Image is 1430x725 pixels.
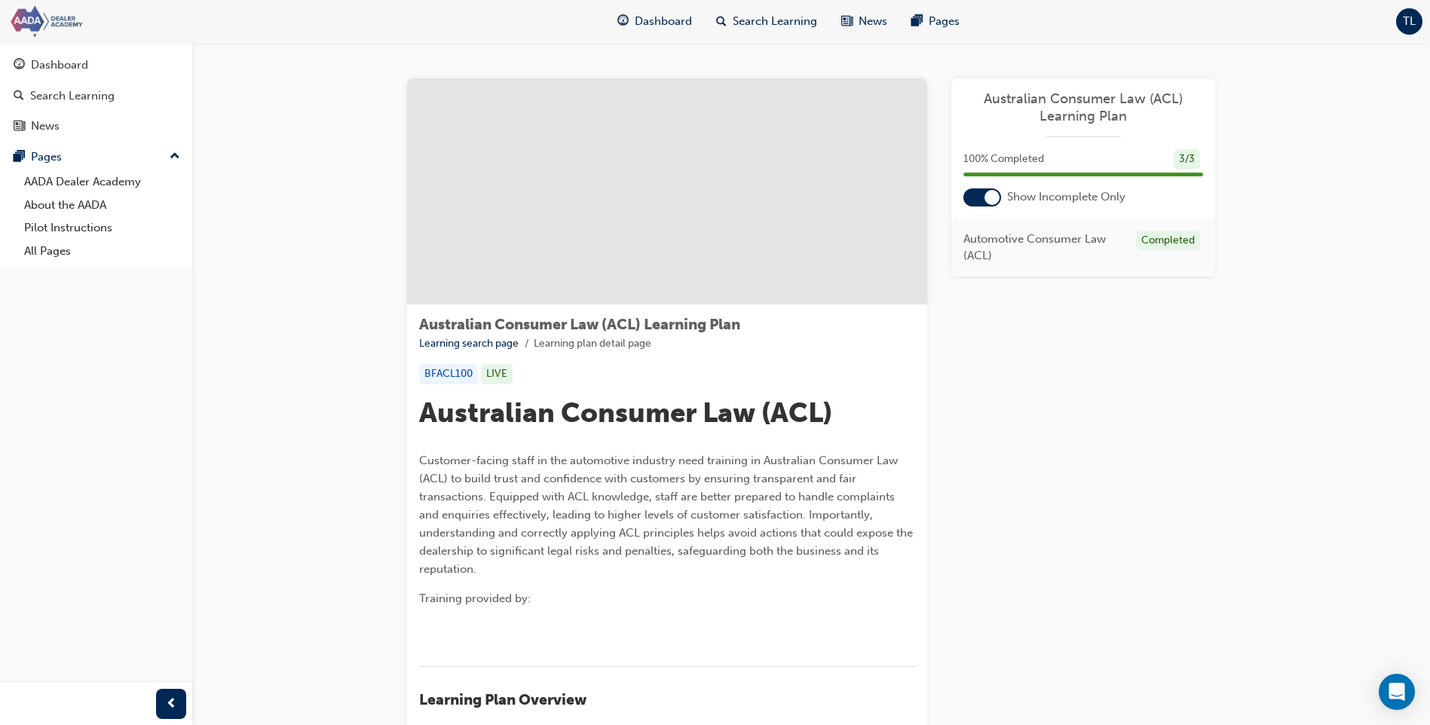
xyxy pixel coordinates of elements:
a: AADA Dealer Academy [18,170,186,194]
span: TL [1403,13,1416,30]
span: Training provided by: [419,592,531,605]
span: Search Learning [733,13,817,30]
span: news-icon [14,120,25,133]
span: Australian Consumer Law (ACL) Learning Plan [419,316,740,333]
li: Learning plan detail page [534,335,651,353]
button: DashboardSearch LearningNews [6,48,186,143]
span: news-icon [841,12,853,31]
a: About the AADA [18,194,186,217]
span: prev-icon [166,695,177,714]
div: LIVE [481,364,513,384]
a: News [6,112,186,140]
span: search-icon [14,90,24,103]
a: Australian Consumer Law (ACL) Learning Plan [963,90,1203,124]
button: Pages [6,143,186,171]
div: News [31,118,60,135]
div: Completed [1136,231,1200,251]
span: Automotive Consumer Law (ACL) [963,231,1124,265]
a: pages-iconPages [899,6,972,37]
img: Trak [8,5,181,38]
div: Open Intercom Messenger [1379,674,1415,710]
span: guage-icon [617,12,629,31]
span: Show Incomplete Only [1007,188,1125,206]
span: News [859,13,887,30]
a: Dashboard [6,51,186,79]
a: news-iconNews [829,6,899,37]
div: Dashboard [31,57,88,74]
span: Pages [929,13,960,30]
div: 3 / 3 [1174,149,1200,170]
span: Dashboard [635,13,692,30]
div: Search Learning [30,87,115,105]
span: Australian Consumer Law (ACL) [419,396,832,429]
span: up-icon [170,147,180,167]
span: 100 % Completed [963,151,1044,168]
a: guage-iconDashboard [605,6,704,37]
a: Learning search page [419,337,519,350]
div: BFACL100 [419,364,478,384]
a: Search Learning [6,82,186,110]
span: pages-icon [14,151,25,164]
span: Customer-facing staff in the automotive industry need training in Australian Consumer Law (ACL) t... [419,454,916,576]
span: search-icon [716,12,727,31]
a: search-iconSearch Learning [704,6,829,37]
span: Learning Plan Overview [419,691,586,708]
span: guage-icon [14,59,25,72]
div: Pages [31,148,62,166]
a: Pilot Instructions [18,216,186,240]
span: pages-icon [911,12,923,31]
a: All Pages [18,240,186,263]
button: TL [1396,8,1422,35]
